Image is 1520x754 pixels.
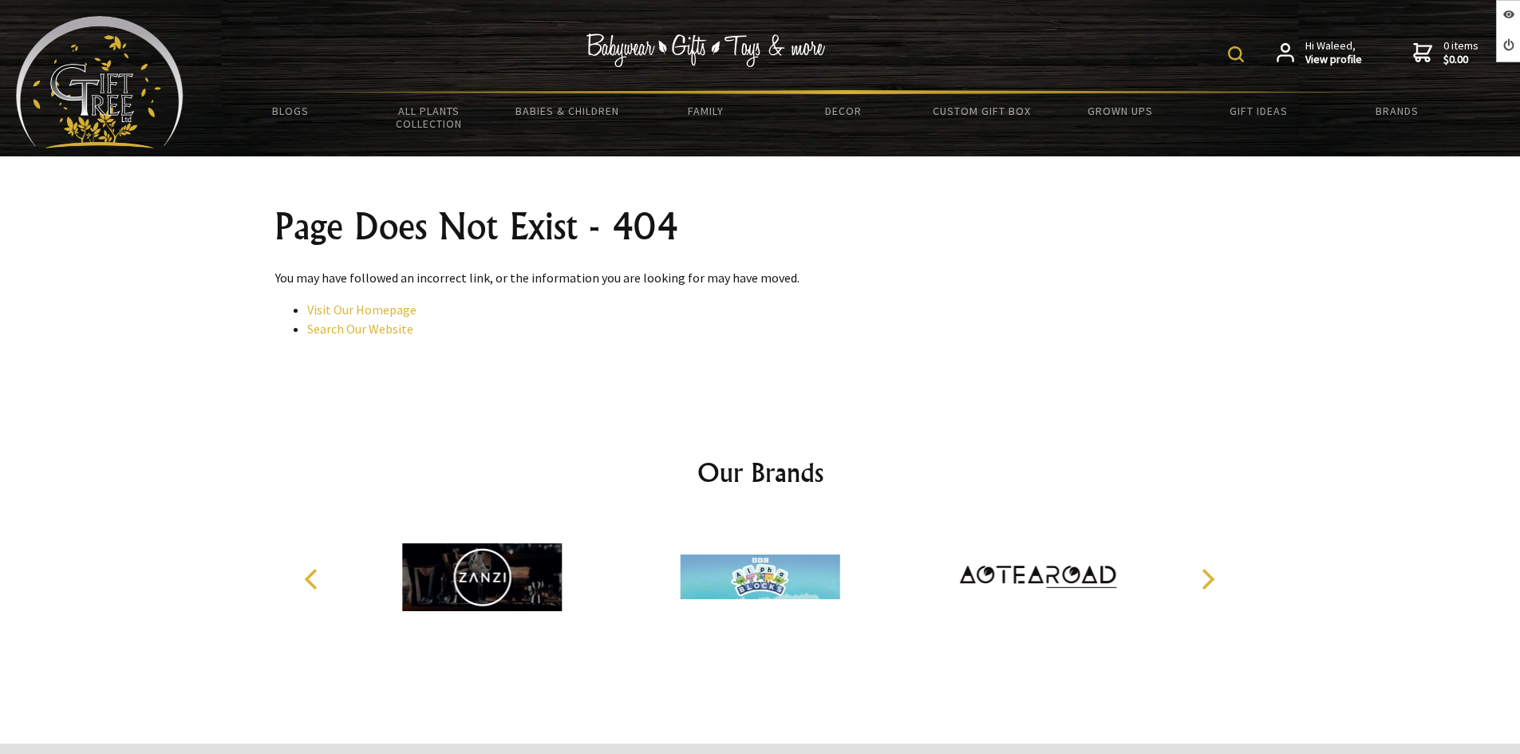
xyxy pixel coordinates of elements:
a: Decor [775,94,913,128]
a: BLOGS [222,94,360,128]
a: Babies & Children [498,94,636,128]
img: product search [1228,46,1244,62]
a: Search Our Website [307,321,413,337]
img: Babyware - Gifts - Toys and more... [16,16,184,148]
span: Hi Waleed, [1305,39,1362,67]
button: Previous [296,562,331,597]
img: Aotearoad [958,517,1118,637]
a: Hi Waleed,View profile [1277,39,1362,67]
img: Zanzi [402,517,562,637]
h1: Page Does Not Exist - 404 [275,207,1246,246]
button: Next [1190,562,1225,597]
img: Babywear - Gifts - Toys & more [586,34,826,67]
strong: $0.00 [1443,53,1479,67]
img: Alphablocks [680,517,839,637]
span: 0 items [1443,38,1479,67]
a: Grown Ups [1051,94,1189,128]
h2: Our Brands [288,453,1233,491]
strong: View profile [1305,53,1362,67]
a: All Plants Collection [360,94,498,140]
a: Custom Gift Box [913,94,1051,128]
a: Family [636,94,774,128]
p: You may have followed an incorrect link, or the information you are looking for may have moved. [275,268,1246,287]
a: Visit Our Homepage [307,302,417,318]
a: Gift Ideas [1190,94,1328,128]
a: 0 items$0.00 [1413,39,1479,67]
a: Brands [1328,94,1466,128]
